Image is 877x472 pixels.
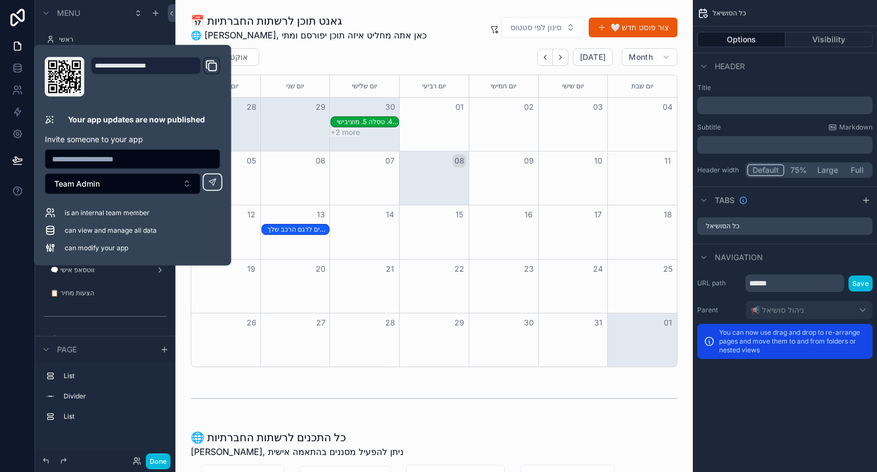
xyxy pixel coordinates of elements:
[697,166,741,175] label: Header width
[591,316,605,329] button: 31
[91,57,220,97] div: Domain and Custom Link
[453,208,466,221] button: 15
[50,266,147,274] label: 🗨️ ווטסאפ אישי
[50,289,162,297] label: 📋 הצעות מחיר
[697,32,785,47] button: Options
[784,164,812,176] button: 75%
[715,195,734,206] span: Tabs
[697,83,873,92] label: Title
[65,209,150,217] span: is an internal team member
[750,305,804,316] span: 📢 ניהול סושיאל
[661,100,674,114] button: 04
[245,262,258,276] button: 19
[65,244,128,252] span: can modify your app
[522,100,536,114] button: 02
[314,100,327,114] button: 29
[828,123,873,132] a: Markdown
[747,164,784,176] button: Default
[697,279,741,288] label: URL path
[314,154,327,167] button: 06
[745,301,873,319] button: 📢 ניהול סושיאל
[68,114,205,125] p: Your app updates are now published
[384,262,397,276] button: 21
[245,316,258,329] button: 26
[661,262,674,276] button: 25
[384,100,397,114] button: 30
[64,392,160,401] label: Divider
[267,224,329,234] div: כיצד לוודא שהחלק שקנית באמת מתאים לדגם הרכב שלך
[245,154,258,167] button: 05
[45,134,220,145] p: Invite someone to your app
[64,412,160,421] label: List
[715,61,745,72] span: Header
[384,316,397,329] button: 28
[843,164,871,176] button: Full
[337,117,398,126] div: הרכבים הטובים ביותר 5: 1. טויוטה 2. מאזדה 3. סובארו 4. טסלה 5. מוציבישי
[453,316,466,329] button: 29
[591,154,605,167] button: 10
[267,225,329,234] div: כיצד לוודא שהחלק שקנית באמת מתאים לדגם הרכב שלך
[384,208,397,221] button: 14
[245,208,258,221] button: 12
[591,208,605,221] button: 17
[64,372,160,380] label: List
[314,316,327,329] button: 27
[57,344,77,355] span: Page
[661,154,674,167] button: 11
[35,362,175,436] div: scrollable content
[146,453,170,469] button: Done
[50,335,162,344] label: ⚙️ הגדרות מערכת
[522,262,536,276] button: 23
[314,262,327,276] button: 20
[384,154,397,167] button: 07
[522,154,536,167] button: 09
[337,117,398,127] div: הרכבים הטובים ביותר 5: 1. טויוטה 2. מאזדה 3. סובארו 4. טסלה 5. מוציבישי
[848,276,873,291] button: Save
[453,100,466,114] button: 01
[697,123,721,132] label: Subtitle
[661,208,674,221] button: 18
[45,173,201,194] button: Select Button
[65,226,157,235] span: can view and manage all data
[706,222,739,231] label: כל הסושיאל
[522,316,536,329] button: 30
[453,262,466,276] button: 22
[591,262,605,276] button: 24
[331,128,360,137] button: +2 more
[453,154,466,167] button: 08
[59,35,162,44] label: ראשי
[661,316,674,329] button: 01
[785,32,873,47] button: Visibility
[719,328,866,355] p: You can now use drag and drop to re-arrange pages and move them to and from folders or nested views
[812,164,843,176] button: Large
[697,97,873,114] div: scrollable content
[54,178,100,189] span: Team Admin
[713,9,746,18] span: כל הסושיאל
[522,208,536,221] button: 16
[191,75,677,367] div: Month View
[697,306,741,314] label: Parent
[245,100,258,114] button: 28
[57,8,80,19] span: Menu
[314,208,327,221] button: 13
[839,123,873,132] span: Markdown
[591,100,605,114] button: 03
[715,252,763,263] span: Navigation
[697,136,873,154] div: scrollable content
